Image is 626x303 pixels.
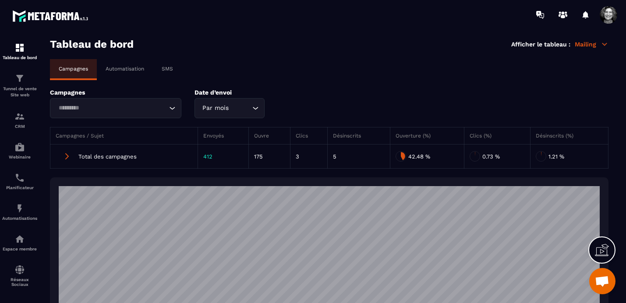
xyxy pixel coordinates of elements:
[327,127,390,144] th: Désinscrits
[2,216,37,221] p: Automatisations
[230,103,250,113] input: Search for option
[200,103,230,113] span: Par mois
[2,185,37,190] p: Planificateur
[14,234,25,244] img: automations
[56,150,192,163] div: Total des campagnes
[50,98,181,118] div: Search for option
[12,8,91,24] img: logo
[50,38,134,50] h3: Tableau de bord
[50,89,181,96] p: Campagnes
[198,144,249,169] td: 412
[14,173,25,183] img: scheduler
[59,66,88,72] p: Campagnes
[2,227,37,258] a: automationsautomationsEspace membre
[470,150,525,163] div: 0.73 %
[195,89,304,96] p: Date d’envoi
[2,36,37,67] a: formationformationTableau de bord
[249,127,290,144] th: Ouvre
[2,105,37,135] a: formationformationCRM
[464,127,530,144] th: Clics (%)
[2,55,37,60] p: Tableau de bord
[2,86,37,98] p: Tunnel de vente Site web
[2,197,37,227] a: automationsautomationsAutomatisations
[511,41,570,48] p: Afficher le tableau :
[290,127,327,144] th: Clics
[2,277,37,287] p: Réseaux Sociaux
[2,258,37,293] a: social-networksocial-networkRéseaux Sociaux
[2,247,37,251] p: Espace membre
[530,127,608,144] th: Désinscrits (%)
[195,98,265,118] div: Search for option
[198,127,249,144] th: Envoyés
[2,135,37,166] a: automationsautomationsWebinaire
[390,127,464,144] th: Ouverture (%)
[2,124,37,129] p: CRM
[290,144,327,169] td: 3
[396,150,459,163] div: 42.48 %
[249,144,290,169] td: 175
[14,111,25,122] img: formation
[2,155,37,159] p: Webinaire
[2,67,37,105] a: formationformationTunnel de vente Site web
[589,268,615,294] div: Ouvrir le chat
[536,150,603,163] div: 1.21 %
[14,142,25,152] img: automations
[575,40,608,48] p: Mailing
[106,66,144,72] p: Automatisation
[14,42,25,53] img: formation
[14,203,25,214] img: automations
[14,264,25,275] img: social-network
[50,127,198,144] th: Campagnes / Sujet
[14,73,25,84] img: formation
[327,144,390,169] td: 5
[2,166,37,197] a: schedulerschedulerPlanificateur
[56,103,167,113] input: Search for option
[162,66,173,72] p: SMS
